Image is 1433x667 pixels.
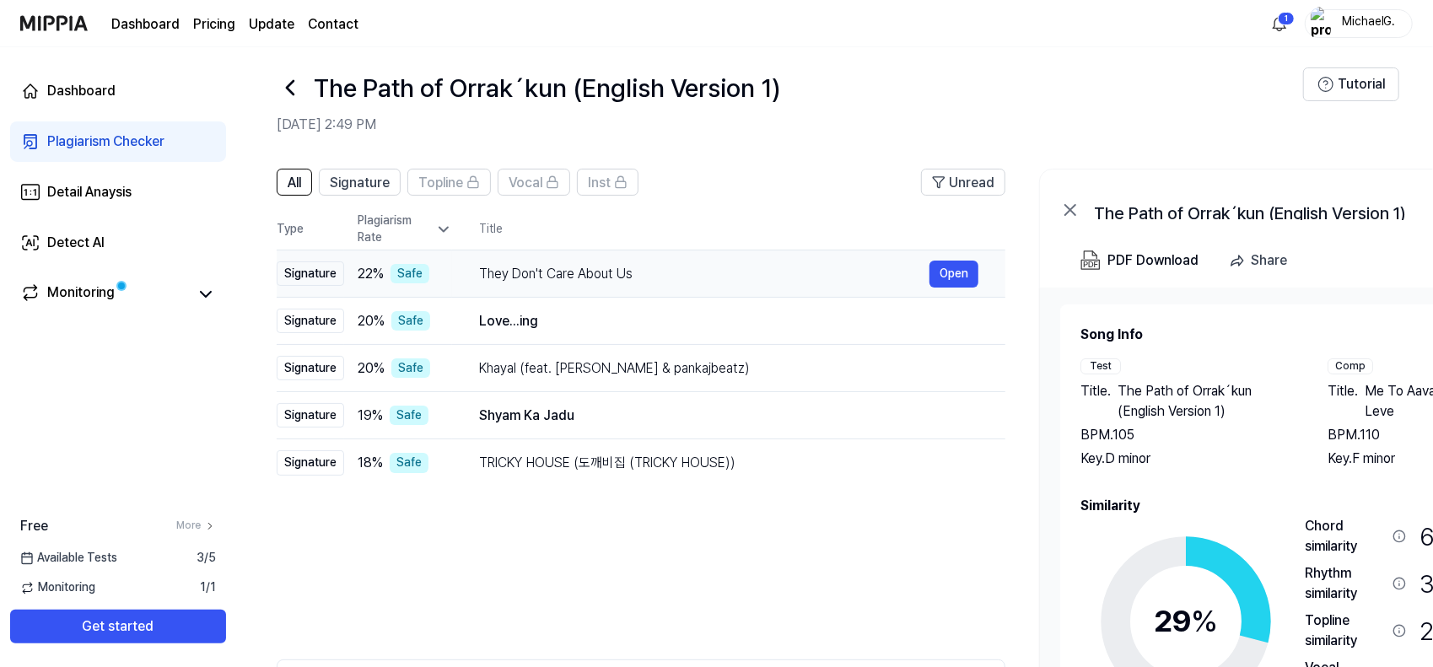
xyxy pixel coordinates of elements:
a: Detect AI [10,223,226,263]
div: Signature [277,261,344,287]
div: 1 [1278,12,1295,25]
div: Safe [391,311,430,331]
span: Title . [1328,381,1358,422]
div: Signature [277,403,344,428]
h1: The Path of Orrak´kun (English Version 1) [314,70,780,105]
a: Monitoring [20,282,189,306]
th: Type [277,209,344,250]
button: Get started [10,610,226,643]
span: 3 / 5 [197,550,216,567]
span: Free [20,516,48,536]
div: TRICKY HOUSE (도깨비집 (TRICKY HOUSE)) [479,453,978,473]
button: PDF Download [1077,244,1202,277]
div: Signature [277,356,344,381]
img: 알림 [1269,13,1290,34]
a: Contact [308,14,358,35]
button: Signature [319,169,401,196]
div: Detect AI [47,233,105,253]
div: BPM. 105 [1080,425,1294,445]
div: 29 [1154,599,1218,644]
div: Monitoring [47,282,115,306]
button: profileMichaelG. [1305,9,1413,38]
button: Unread [921,169,1005,196]
a: Detail Anaysis [10,172,226,212]
div: Khayal (feat. [PERSON_NAME] & pankajbeatz) [479,358,978,379]
span: Unread [949,173,994,193]
a: Update [249,14,294,35]
div: Key. D minor [1080,449,1294,469]
span: Vocal [509,173,542,193]
span: Title . [1080,381,1111,422]
img: PDF Download [1080,250,1101,271]
a: Pricing [193,14,235,35]
th: Title [479,209,1005,250]
div: Safe [391,264,429,284]
div: Love...ing [479,311,978,331]
div: PDF Download [1107,250,1199,272]
div: Plagiarism Rate [358,212,452,245]
div: Comp [1328,358,1373,374]
div: Signature [277,309,344,334]
span: All [288,173,301,193]
div: Plagiarism Checker [47,132,164,152]
span: Topline [418,173,463,193]
h2: [DATE] 2:49 PM [277,115,1303,135]
span: Signature [330,173,390,193]
div: Safe [390,453,428,473]
div: Shyam Ka Jadu [479,406,978,426]
div: Share [1251,250,1287,272]
button: All [277,169,312,196]
button: Share [1222,244,1301,277]
span: % [1191,603,1218,639]
div: Detail Anaysis [47,182,132,202]
div: Dashboard [47,81,116,101]
button: Open [929,261,978,288]
span: Inst [588,173,611,193]
span: The Path of Orrak´kun (English Version 1) [1118,381,1294,422]
div: MichaelG. [1336,13,1402,32]
span: 20 % [358,311,385,331]
div: The Path of Orrak´kun (English Version 1) [1094,200,1431,220]
img: profile [1311,7,1331,40]
div: Test [1080,358,1121,374]
a: Dashboard [111,14,180,35]
div: Safe [391,358,430,379]
div: They Don't Care About Us [479,264,929,284]
span: 18 % [358,453,383,473]
a: Plagiarism Checker [10,121,226,162]
span: Available Tests [20,550,117,567]
a: Dashboard [10,71,226,111]
span: 20 % [358,358,385,379]
span: 19 % [358,406,383,426]
div: Signature [277,450,344,476]
button: 알림1 [1266,10,1293,37]
a: More [176,519,216,533]
div: Safe [390,406,428,426]
span: 22 % [358,264,384,284]
div: Rhythm similarity [1305,563,1386,604]
button: Inst [577,169,638,196]
span: 1 / 1 [200,579,216,596]
div: Chord similarity [1305,516,1386,557]
button: Topline [407,169,491,196]
button: Tutorial [1303,67,1399,101]
span: Monitoring [20,579,95,596]
button: Vocal [498,169,570,196]
div: Topline similarity [1305,611,1386,651]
